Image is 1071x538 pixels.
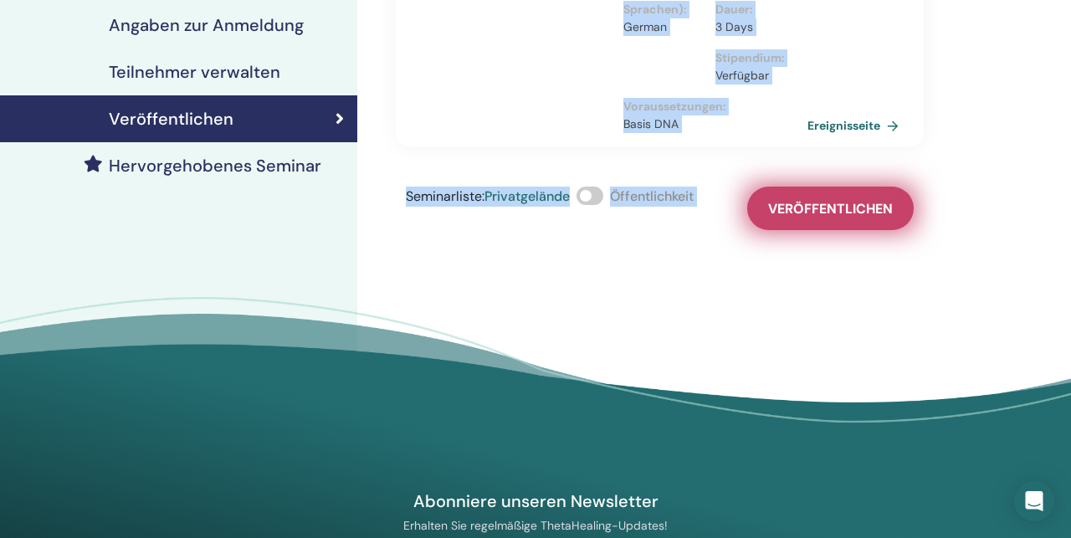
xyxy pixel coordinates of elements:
div: Open Intercom Messenger [1014,481,1054,521]
span: Öffentlichkeit [610,187,694,205]
h4: Abonniere unseren Newsletter [342,490,729,512]
a: Ereignisseite [807,113,905,138]
span: Seminarliste : [406,187,484,205]
p: Dauer : [715,1,797,18]
p: German [623,18,705,36]
h4: Angaben zur Anmeldung [109,15,304,35]
span: Veröffentlichen [768,200,893,218]
p: Sprachen) : [623,1,705,18]
button: Veröffentlichen [747,187,914,230]
p: 3 Days [715,18,797,36]
p: Verfügbar [715,67,797,85]
p: Voraussetzungen : [623,98,807,115]
p: Erhalten Sie regelmäßige ThetaHealing-Updates! [342,518,729,533]
h4: Teilnehmer verwalten [109,62,280,82]
p: Stipendium : [715,49,797,67]
h4: Hervorgehobenes Seminar [109,156,321,176]
p: Basis DNA [623,115,807,133]
span: Privatgelände [484,187,570,205]
h4: Veröffentlichen [109,109,233,129]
